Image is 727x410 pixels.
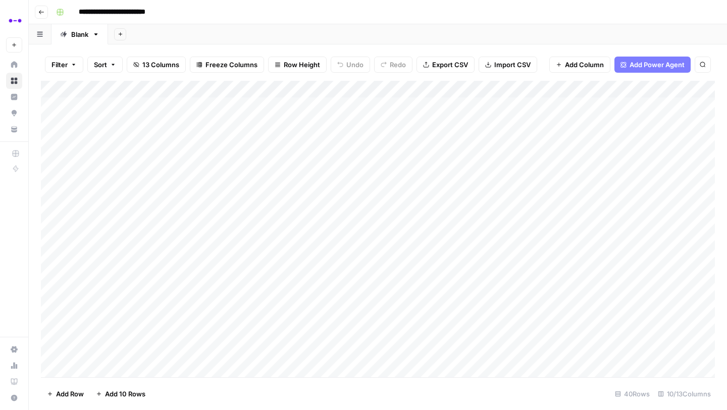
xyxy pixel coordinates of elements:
span: Filter [51,60,68,70]
button: Filter [45,57,83,73]
div: 40 Rows [611,386,654,402]
button: Workspace: Abacum [6,8,22,33]
button: Freeze Columns [190,57,264,73]
span: Import CSV [494,60,531,70]
button: Import CSV [479,57,537,73]
div: 10/13 Columns [654,386,715,402]
span: Add 10 Rows [105,389,145,399]
img: Abacum Logo [6,12,24,30]
span: Row Height [284,60,320,70]
span: Add Row [56,389,84,399]
a: Blank [51,24,108,44]
span: Sort [94,60,107,70]
span: Freeze Columns [205,60,257,70]
button: Sort [87,57,123,73]
a: Insights [6,89,22,105]
button: Add Power Agent [614,57,691,73]
a: Settings [6,341,22,357]
button: Add 10 Rows [90,386,151,402]
span: Add Column [565,60,604,70]
div: Blank [71,29,88,39]
a: Learning Hub [6,374,22,390]
a: Opportunities [6,105,22,121]
button: 13 Columns [127,57,186,73]
button: Add Row [41,386,90,402]
a: Your Data [6,121,22,137]
span: 13 Columns [142,60,179,70]
a: Browse [6,73,22,89]
button: Help + Support [6,390,22,406]
span: Undo [346,60,363,70]
a: Usage [6,357,22,374]
button: Row Height [268,57,327,73]
span: Export CSV [432,60,468,70]
button: Add Column [549,57,610,73]
span: Add Power Agent [630,60,685,70]
a: Home [6,57,22,73]
button: Undo [331,57,370,73]
button: Export CSV [417,57,475,73]
button: Redo [374,57,412,73]
span: Redo [390,60,406,70]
